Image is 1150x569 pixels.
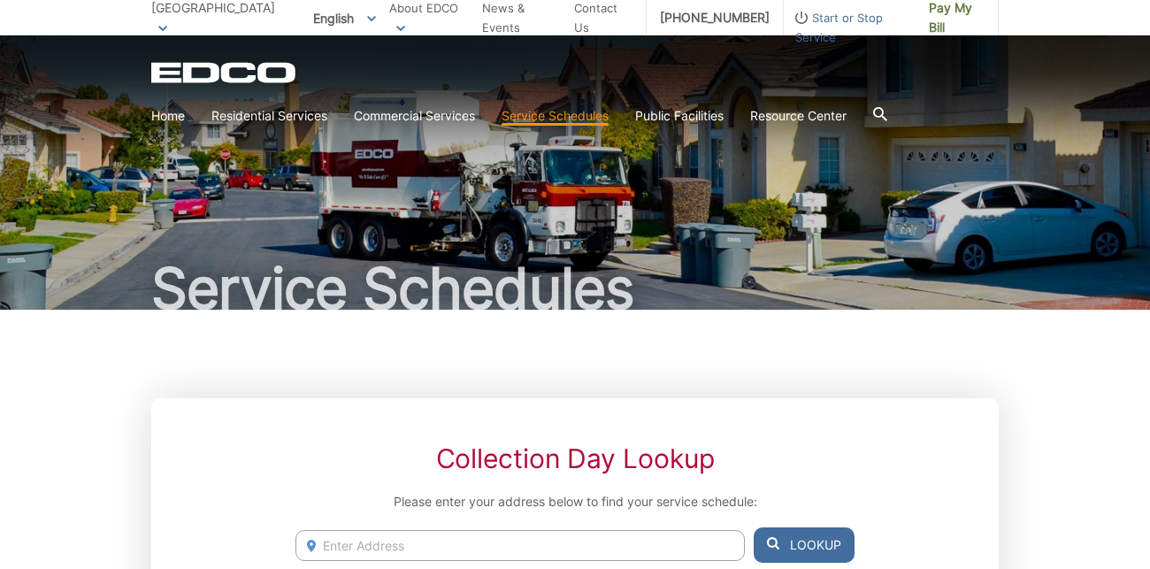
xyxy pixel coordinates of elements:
a: Home [151,106,185,126]
input: Enter Address [295,530,745,561]
a: EDCD logo. Return to the homepage. [151,62,298,83]
a: Service Schedules [502,106,609,126]
h2: Collection Day Lookup [295,442,855,474]
a: Public Facilities [635,106,724,126]
a: Resource Center [750,106,847,126]
button: Lookup [754,527,855,563]
p: Please enter your address below to find your service schedule: [295,492,855,511]
h1: Service Schedules [151,260,999,317]
span: English [300,4,389,33]
a: Commercial Services [354,106,475,126]
a: Residential Services [211,106,327,126]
